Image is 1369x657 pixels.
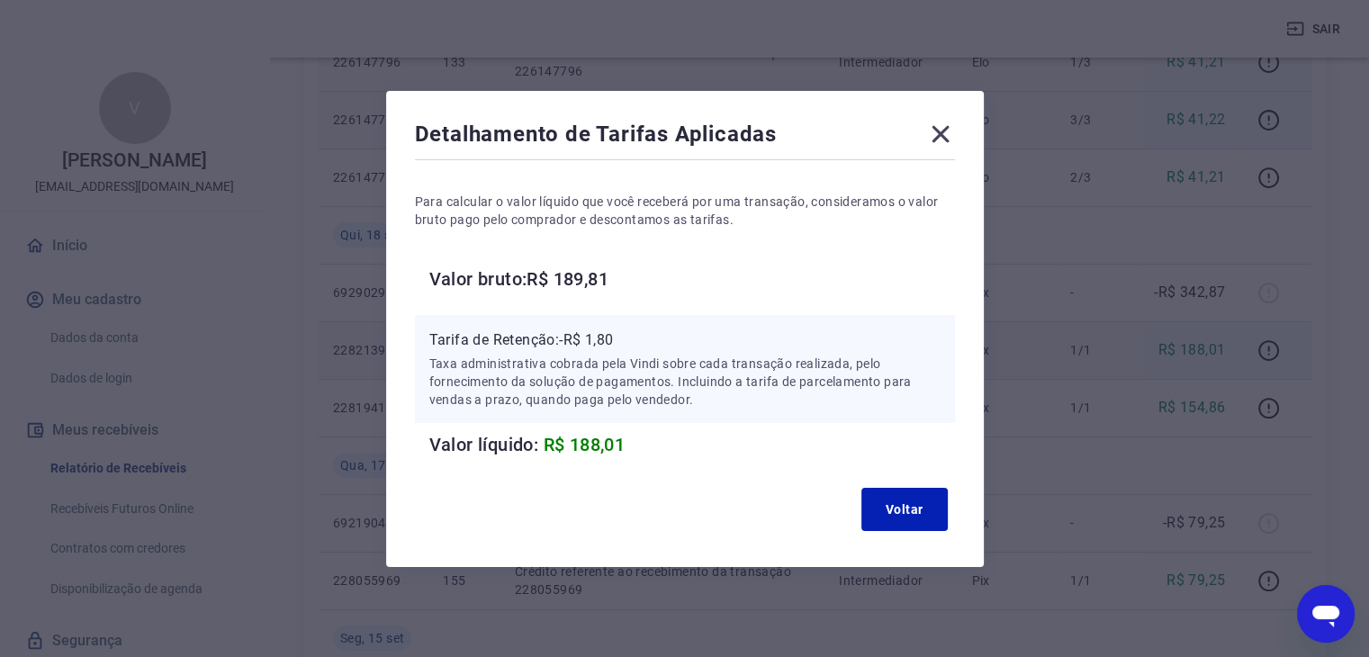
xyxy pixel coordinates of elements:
span: R$ 188,01 [544,434,626,455]
p: Taxa administrativa cobrada pela Vindi sobre cada transação realizada, pelo fornecimento da soluç... [429,355,941,409]
h6: Valor líquido: [429,430,955,459]
h6: Valor bruto: R$ 189,81 [429,265,955,293]
p: Tarifa de Retenção: -R$ 1,80 [429,329,941,351]
p: Para calcular o valor líquido que você receberá por uma transação, consideramos o valor bruto pag... [415,193,955,229]
iframe: Botão para abrir a janela de mensagens [1297,585,1355,643]
div: Detalhamento de Tarifas Aplicadas [415,120,955,156]
button: Voltar [861,488,948,531]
